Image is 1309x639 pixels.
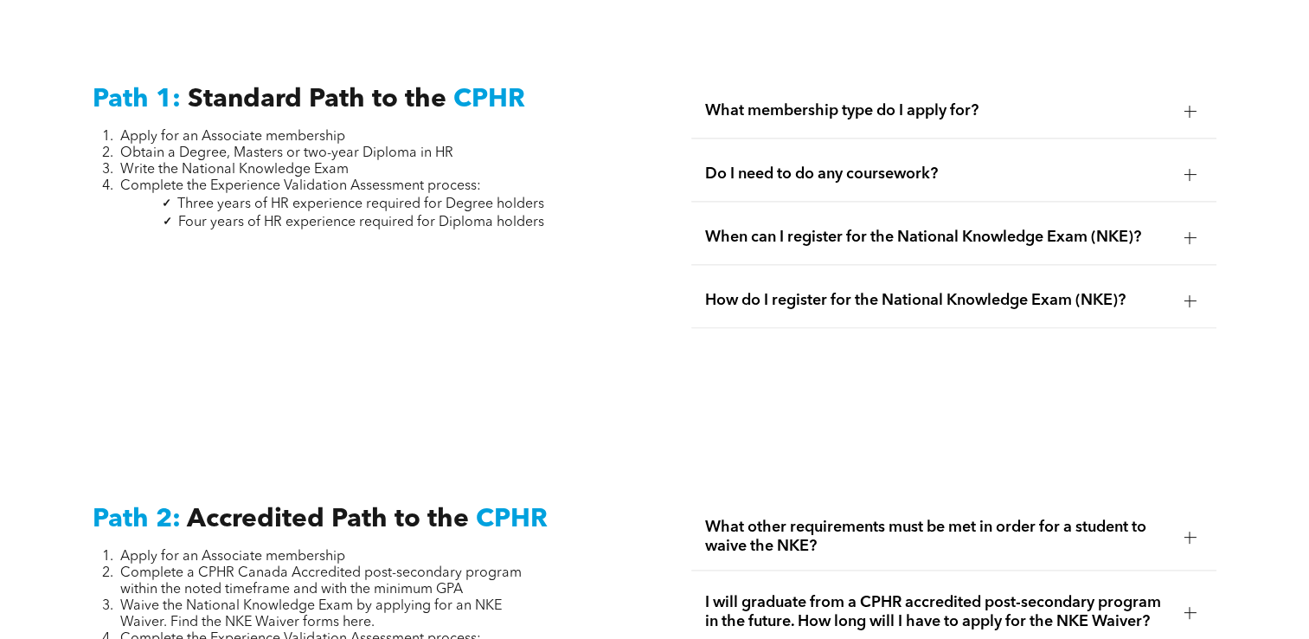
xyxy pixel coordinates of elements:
[177,197,544,211] span: Three years of HR experience required for Degree holders
[93,507,181,532] span: Path 2:
[705,165,1170,184] span: Do I need to do any coursework?
[453,87,525,113] span: CPHR
[476,507,548,532] span: CPHR
[705,101,1170,120] span: What membership type do I apply for?
[120,550,345,564] span: Apply for an Associate membership
[120,179,481,193] span: Complete the Experience Validation Assessment process:
[120,146,453,160] span: Obtain a Degree, Masters or two-year Diploma in HR
[120,566,522,597] span: Complete a CPHR Canada Accredited post-secondary program within the noted timeframe and with the ...
[705,593,1170,631] span: I will graduate from a CPHR accredited post-secondary program in the future. How long will I have...
[120,599,502,629] span: Waive the National Knowledge Exam by applying for an NKE Waiver. Find the NKE Waiver forms here.
[120,130,345,144] span: Apply for an Associate membership
[705,291,1170,310] span: How do I register for the National Knowledge Exam (NKE)?
[93,87,181,113] span: Path 1:
[188,87,446,113] span: Standard Path to the
[187,507,469,532] span: Accredited Path to the
[705,228,1170,247] span: When can I register for the National Knowledge Exam (NKE)?
[705,518,1170,556] span: What other requirements must be met in order for a student to waive the NKE?
[178,216,544,229] span: Four years of HR experience required for Diploma holders
[120,163,349,177] span: Write the National Knowledge Exam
